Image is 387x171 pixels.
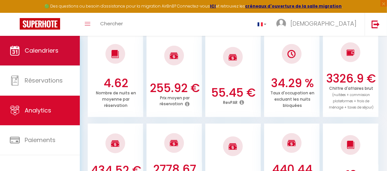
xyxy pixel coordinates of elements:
a: Chercher [95,13,128,36]
p: Chiffre d'affaires brut [329,84,374,110]
h3: 34.29 % [267,76,318,90]
h3: 55.45 € [208,86,259,100]
span: [DEMOGRAPHIC_DATA] [290,19,356,28]
h3: 255.92 € [149,81,200,95]
img: ... [276,19,286,29]
p: Taux d'occupation en excluant les nuits bloquées [270,89,314,108]
span: Paiements [25,136,56,144]
h3: 4.62 [90,76,141,90]
span: Réservations [25,76,63,85]
p: Prix moyen par réservation [160,94,190,107]
span: (nuitées + commission plateformes + frais de ménage + taxes de séjour) [329,92,374,110]
img: NO IMAGE [287,50,296,58]
img: Super Booking [20,18,60,30]
img: NO IMAGE [347,49,355,57]
span: Analytics [25,106,51,114]
a: ICI [210,3,216,9]
p: Nombre de nuits en moyenne par réservation [96,89,136,108]
p: RevPAR [223,98,238,105]
button: Ouvrir le widget de chat LiveChat [5,3,25,22]
span: Calendriers [25,46,58,55]
iframe: Chat [359,141,382,166]
img: logout [372,20,380,28]
span: Chercher [100,20,123,27]
a: ... [DEMOGRAPHIC_DATA] [271,13,365,36]
a: créneaux d'ouverture de la salle migration [245,3,342,9]
h3: 3326.9 € [326,72,377,85]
